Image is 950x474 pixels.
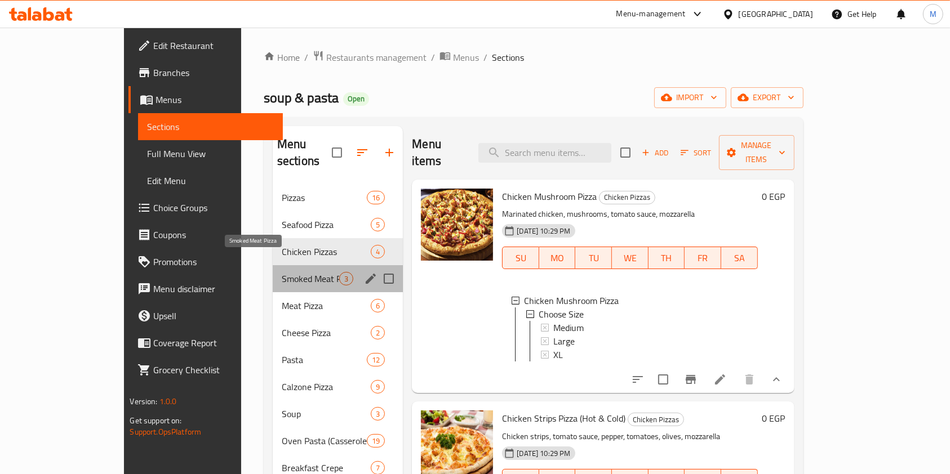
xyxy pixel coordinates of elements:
[128,86,283,113] a: Menus
[273,184,403,211] div: Pizzas16
[273,373,403,400] div: Calzone Pizza9
[304,51,308,64] li: /
[616,250,644,266] span: WE
[273,319,403,346] div: Cheese Pizza2
[273,238,403,265] div: Chicken Pizzas4
[153,39,274,52] span: Edit Restaurant
[153,309,274,323] span: Upsell
[367,434,385,448] div: items
[726,250,753,266] span: SA
[313,50,427,65] a: Restaurants management
[421,189,493,261] img: Chicken Mushroom Pizza
[128,275,283,302] a: Menu disclaimer
[282,380,371,393] span: Calzone Pizza
[128,329,283,356] a: Coverage Report
[128,32,283,59] a: Edit Restaurant
[340,274,353,284] span: 3
[651,368,675,391] span: Select to update
[367,355,384,365] span: 12
[277,136,332,169] h2: Menu sections
[273,346,403,373] div: Pasta12
[553,348,563,361] span: XL
[502,410,625,427] span: Chicken Strips Pizza (Hot & Cold)
[282,326,371,339] span: Cheese Pizza
[128,221,283,248] a: Coupons
[628,413,684,426] div: Chicken Pizzas
[156,93,274,106] span: Menus
[713,373,727,386] a: Edit menu item
[128,356,283,383] a: Grocery Checklist
[371,407,385,421] div: items
[138,140,283,167] a: Full Menu View
[339,272,353,285] div: items
[600,191,655,204] span: Chicken Pizzas
[128,59,283,86] a: Branches
[553,321,584,334] span: Medium
[502,430,757,444] p: Chicken strips, tomato sauce, pepper, tomatoes, olives, mozzarella
[371,220,384,230] span: 5
[367,353,385,366] div: items
[689,250,717,266] span: FR
[678,144,714,162] button: Sort
[492,51,524,64] span: Sections
[728,138,785,167] span: Manage items
[736,366,763,393] button: delete
[153,255,274,269] span: Promotions
[637,144,673,162] button: Add
[273,265,403,292] div: Smoked Meat Pizza3edit
[371,218,385,231] div: items
[539,247,576,269] button: MO
[367,193,384,203] span: 16
[282,407,371,421] span: Soup
[371,301,384,311] span: 6
[412,136,464,169] h2: Menu items
[637,144,673,162] span: Add item
[371,463,384,473] span: 7
[130,413,181,428] span: Get support on:
[282,353,367,366] span: Pasta
[147,147,274,160] span: Full Menu View
[930,8,936,20] span: M
[367,436,384,446] span: 19
[762,410,785,426] h6: 0 EGP
[343,92,369,106] div: Open
[624,366,651,393] button: sort-choices
[153,66,274,79] span: Branches
[153,363,274,377] span: Grocery Checklist
[740,91,794,105] span: export
[677,366,704,393] button: Branch-specific-item
[282,299,371,312] span: Meat Pizza
[721,247,758,269] button: SA
[371,380,385,393] div: items
[282,245,371,258] span: Chicken Pizzas
[440,50,479,65] a: Menus
[512,448,575,459] span: [DATE] 10:29 PM
[453,51,479,64] span: Menus
[273,400,403,427] div: Soup3
[264,50,803,65] nav: breadcrumb
[614,141,637,164] span: Select section
[371,299,385,312] div: items
[580,250,607,266] span: TU
[524,294,619,307] span: Chicken Mushroom Pizza
[502,188,597,205] span: Chicken Mushroom Pizza
[147,174,274,187] span: Edit Menu
[502,247,539,269] button: SU
[128,248,283,275] a: Promotions
[376,139,403,166] button: Add section
[130,394,157,409] span: Version:
[282,191,367,204] span: Pizzas
[371,328,384,338] span: 2
[282,434,367,448] span: Oven Pasta (Casseroles)
[371,382,384,392] span: 9
[282,272,339,285] span: Smoked Meat Pizza
[138,113,283,140] a: Sections
[282,218,371,231] span: Seafood Pizza
[478,143,611,163] input: search
[575,247,612,269] button: TU
[731,87,803,108] button: export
